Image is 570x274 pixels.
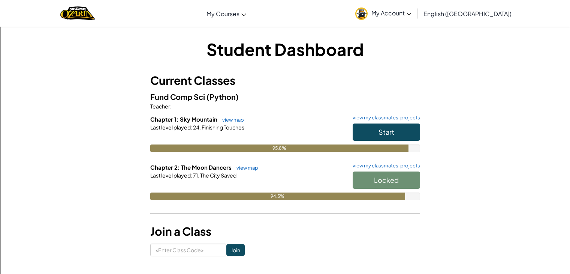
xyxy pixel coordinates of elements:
a: Ozaria by CodeCombat logo [60,6,95,21]
a: English ([GEOGRAPHIC_DATA]) [420,3,515,24]
span: English ([GEOGRAPHIC_DATA]) [423,10,512,18]
span: My Account [371,9,411,17]
img: Home [60,6,95,21]
a: My Courses [203,3,250,24]
img: avatar [355,8,368,20]
span: My Courses [206,10,239,18]
a: My Account [352,2,415,25]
